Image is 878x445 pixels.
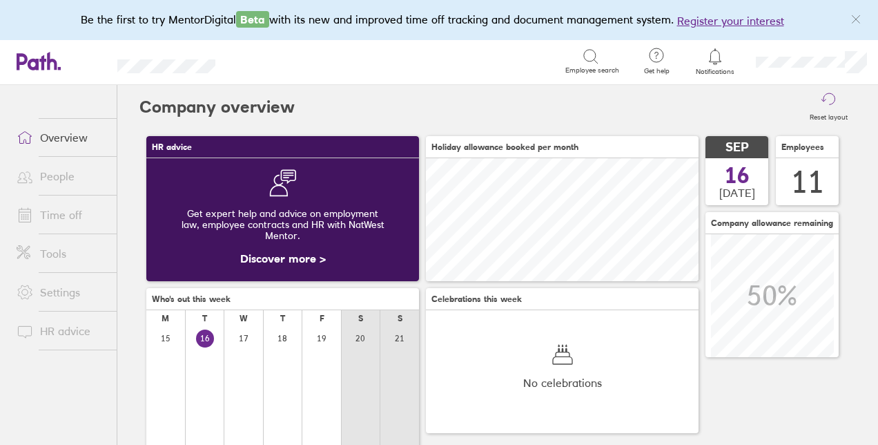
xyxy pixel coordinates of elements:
[162,314,169,323] div: M
[565,66,619,75] span: Employee search
[236,11,269,28] span: Beta
[280,314,285,323] div: T
[6,317,117,345] a: HR advice
[711,218,833,228] span: Company allowance remaining
[801,109,856,122] label: Reset layout
[719,187,755,199] span: [DATE]
[634,67,679,75] span: Get help
[320,314,324,323] div: F
[139,85,295,129] h2: Company overview
[81,11,798,29] div: Be the first to try MentorDigital with its new and improved time off tracking and document manage...
[523,377,602,389] span: No celebrations
[6,278,117,306] a: Settings
[6,162,117,190] a: People
[202,314,207,323] div: T
[240,314,248,323] div: W
[6,240,117,267] a: Tools
[358,314,363,323] div: S
[677,12,784,29] button: Register your interest
[240,252,326,265] a: Discover more >
[398,314,402,323] div: S
[781,142,824,152] span: Employees
[725,164,750,187] span: 16
[431,294,522,304] span: Celebrations this week
[431,142,578,152] span: Holiday allowance booked per month
[693,68,738,76] span: Notifications
[791,164,824,200] div: 11
[253,55,288,67] div: Search
[801,85,856,129] button: Reset layout
[157,197,408,252] div: Get expert help and advice on employment law, employee contracts and HR with NatWest Mentor.
[693,47,738,76] a: Notifications
[152,142,192,152] span: HR advice
[725,140,749,155] span: SEP
[6,201,117,229] a: Time off
[6,124,117,151] a: Overview
[152,294,231,304] span: Who's out this week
